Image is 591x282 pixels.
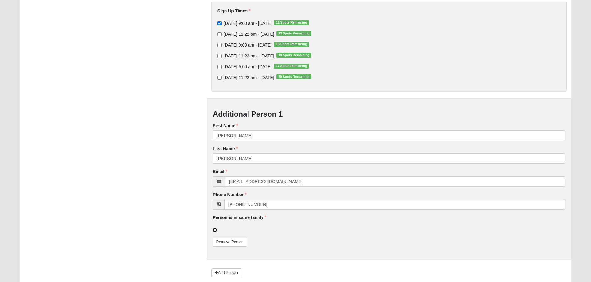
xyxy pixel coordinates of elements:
[213,238,247,247] a: Remove Person
[213,168,227,175] label: Email
[213,191,247,198] label: Phone Number
[224,64,272,69] span: [DATE] 9:00 am - [DATE]
[213,123,238,129] label: First Name
[217,65,222,69] input: [DATE] 9:00 am - [DATE]17 Spots Remaining
[213,145,238,152] label: Last Name
[276,53,311,58] span: 18 Spots Remaining
[213,110,565,119] h3: Additional Person 1
[217,43,222,47] input: [DATE] 9:00 am - [DATE]16 Spots Remaining
[213,214,266,221] label: Person is in same family
[217,8,251,14] label: Sign Up Times
[224,43,272,47] span: [DATE] 9:00 am - [DATE]
[224,53,274,58] span: [DATE] 11:22 am - [DATE]
[274,20,309,25] span: 11 Spots Remaining
[217,54,222,58] input: [DATE] 11:22 am - [DATE]18 Spots Remaining
[276,74,311,79] span: 19 Spots Remaining
[274,42,309,47] span: 16 Spots Remaining
[224,32,274,37] span: [DATE] 11:22 am - [DATE]
[276,31,311,36] span: 13 Spots Remaining
[224,21,272,26] span: [DATE] 9:00 am - [DATE]
[211,268,241,277] a: Add Person
[217,32,222,36] input: [DATE] 11:22 am - [DATE]13 Spots Remaining
[217,76,222,80] input: [DATE] 11:22 am - [DATE]19 Spots Remaining
[274,64,309,69] span: 17 Spots Remaining
[224,75,274,80] span: [DATE] 11:22 am - [DATE]
[217,21,222,25] input: [DATE] 9:00 am - [DATE]11 Spots Remaining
